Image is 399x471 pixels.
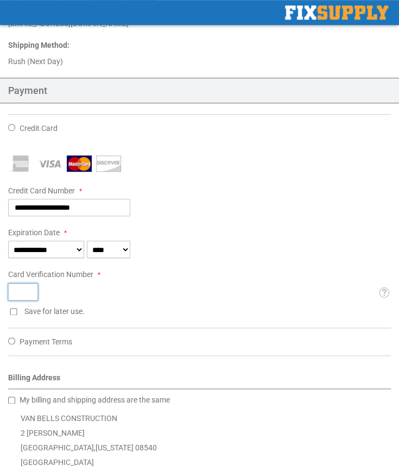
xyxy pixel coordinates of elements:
[285,5,388,20] img: Fix Industrial Supply
[20,124,58,133] span: Credit Card
[8,41,69,49] strong: :
[20,395,170,404] span: My billing and shipping address are the same
[37,155,62,172] img: Visa
[8,186,75,195] span: Credit Card Number
[8,270,93,279] span: Card Verification Number
[96,443,134,451] span: [US_STATE]
[285,5,388,20] a: store logo
[67,155,92,172] img: MasterCard
[8,41,67,49] span: Shipping Method
[8,228,60,237] span: Expiration Date
[20,337,72,346] span: Payment Terms
[96,155,121,172] img: Discover
[8,155,33,172] img: American Express
[8,372,391,389] div: Billing Address
[24,307,85,316] span: Save for later use.
[8,56,391,67] div: Rush (Next Day)
[8,19,129,28] span: [EMAIL_ADDRESS][DOMAIN_NAME]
